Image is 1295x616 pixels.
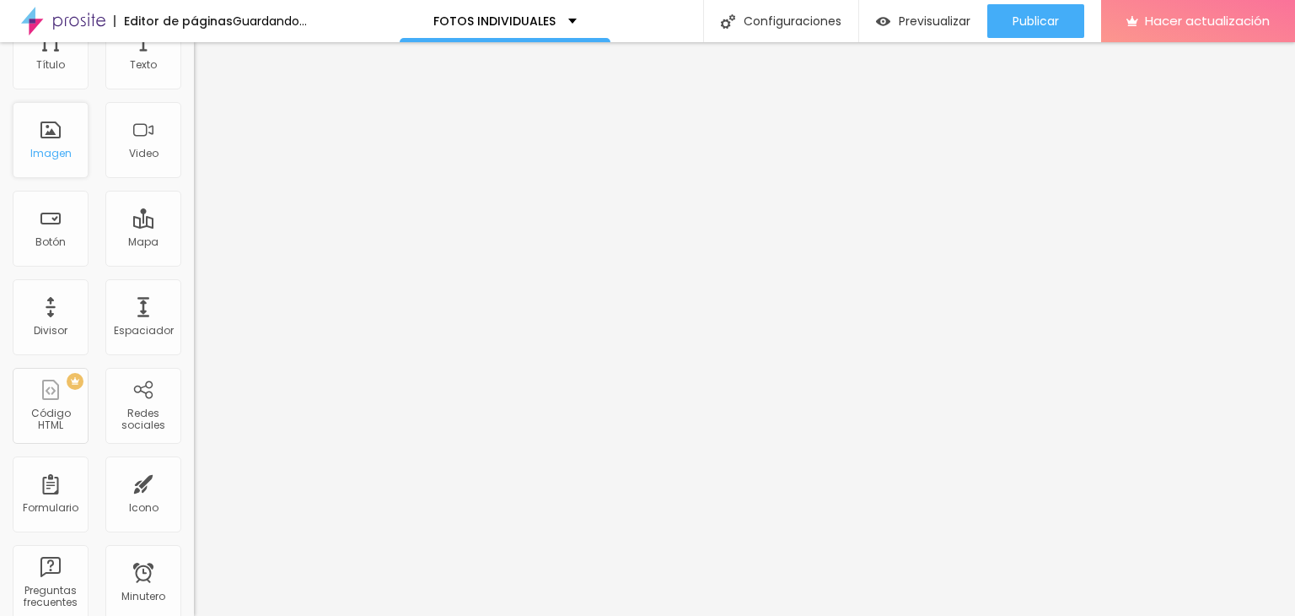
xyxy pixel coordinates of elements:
font: Video [129,146,159,160]
font: Configuraciones [744,13,841,30]
font: Publicar [1013,13,1059,30]
font: Texto [130,57,157,72]
font: Hacer actualización [1145,12,1270,30]
font: Divisor [34,323,67,338]
font: Botón [35,235,66,249]
img: view-1.svg [876,14,890,29]
font: Mapa [128,235,159,249]
iframe: Editor [194,42,1295,616]
font: Minutero [121,589,165,603]
font: Formulario [23,500,78,515]
font: Icono [129,500,159,515]
img: Icono [721,14,735,29]
font: Previsualizar [899,13,970,30]
button: Previsualizar [859,4,987,38]
font: Espaciador [114,323,174,338]
font: Redes sociales [121,406,165,432]
font: Código HTML [31,406,71,432]
font: Preguntas frecuentes [24,583,78,609]
font: Imagen [30,146,72,160]
font: FOTOS INDIVIDUALES [433,13,556,30]
font: Título [36,57,65,72]
button: Publicar [987,4,1084,38]
font: Editor de páginas [124,13,233,30]
font: Guardando... [233,13,307,30]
